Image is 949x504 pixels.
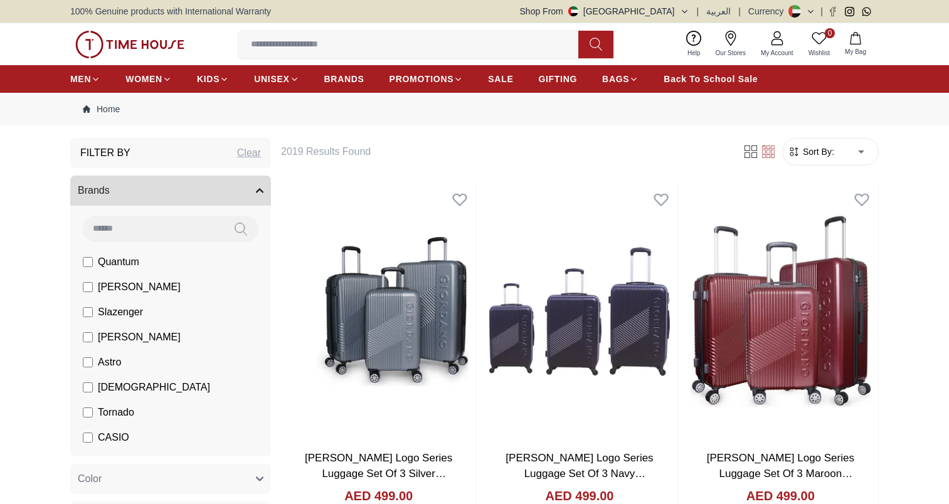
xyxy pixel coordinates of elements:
span: | [820,5,823,18]
input: CASIO [83,433,93,443]
span: BAGS [602,73,629,85]
a: BAGS [602,68,639,90]
span: Sort By: [800,145,834,158]
input: Astro [83,357,93,367]
span: Astro [98,355,121,370]
span: WOMEN [125,73,162,85]
a: Help [680,28,708,60]
span: My Account [756,48,798,58]
a: Home [83,103,120,115]
span: Our Stores [711,48,751,58]
input: [PERSON_NAME] [83,332,93,342]
a: GIFTING [538,68,577,90]
a: SALE [488,68,513,90]
a: Facebook [828,7,837,16]
input: [PERSON_NAME] [83,282,93,292]
a: Back To School Sale [664,68,758,90]
img: ... [75,31,184,58]
img: Giordano Logo Series Luggage Set Of 3 Navy GR020.NVY [482,183,677,440]
input: Quantum [83,257,93,267]
span: Tornado [98,405,134,420]
nav: Breadcrumb [70,93,879,125]
img: Giordano Logo Series Luggage Set Of 3 Silver GR020.SLV [281,183,476,440]
span: CASIO [98,430,129,445]
div: Clear [237,145,261,160]
button: Sort By: [788,145,834,158]
span: MEN [70,73,91,85]
h3: Filter By [80,145,130,160]
span: [PERSON_NAME] [98,280,181,295]
span: Color [78,471,102,486]
input: Tornado [83,407,93,417]
span: | [697,5,699,18]
input: [DEMOGRAPHIC_DATA] [83,382,93,392]
div: Currency [748,5,789,18]
img: Giordano Logo Series Luggage Set Of 3 Maroon GR020.MRN [683,183,878,440]
a: MEN [70,68,100,90]
button: العربية [706,5,731,18]
span: SALE [488,73,513,85]
span: GIFTING [538,73,577,85]
span: UNISEX [254,73,289,85]
a: PROMOTIONS [390,68,464,90]
button: Brands [70,176,271,206]
span: BRANDS [324,73,364,85]
a: KIDS [197,68,229,90]
input: Slazenger [83,307,93,317]
a: 0Wishlist [801,28,837,60]
button: Shop From[GEOGRAPHIC_DATA] [520,5,689,18]
span: Quantum [98,255,139,270]
button: Color [70,464,271,494]
span: Wishlist [803,48,835,58]
span: Back To School Sale [664,73,758,85]
a: BRANDS [324,68,364,90]
span: [PERSON_NAME] [98,330,181,345]
a: WOMEN [125,68,172,90]
span: Brands [78,183,110,198]
button: My Bag [837,29,874,59]
a: [PERSON_NAME] Logo Series Luggage Set Of 3 Maroon [MEDICAL_RECORD_NUMBER].MRN [696,452,881,496]
span: Help [682,48,706,58]
a: Our Stores [708,28,753,60]
a: UNISEX [254,68,299,90]
span: [DEMOGRAPHIC_DATA] [98,380,210,395]
span: | [738,5,741,18]
span: CITIZEN [98,455,137,470]
a: [PERSON_NAME] Logo Series Luggage Set Of 3 Silver GR020.SLV [305,452,452,496]
a: Instagram [845,7,854,16]
span: My Bag [840,47,871,56]
span: 100% Genuine products with International Warranty [70,5,271,18]
span: PROMOTIONS [390,73,454,85]
h6: 2019 Results Found [281,144,727,159]
a: Whatsapp [862,7,871,16]
span: 0 [825,28,835,38]
span: Slazenger [98,305,143,320]
a: [PERSON_NAME] Logo Series Luggage Set Of 3 Navy GR020.NVY [506,452,653,496]
img: United Arab Emirates [568,6,578,16]
span: KIDS [197,73,220,85]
